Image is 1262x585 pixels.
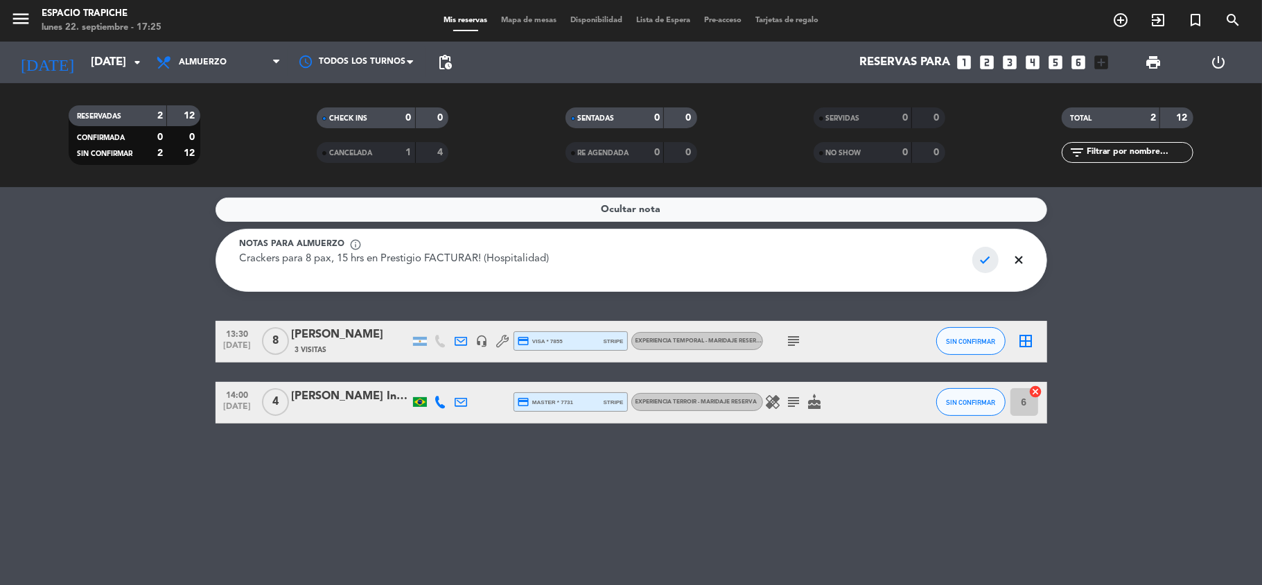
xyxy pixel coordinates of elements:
[518,396,530,408] i: credit_card
[1070,115,1092,122] span: TOTAL
[292,326,410,344] div: [PERSON_NAME]
[654,148,660,157] strong: 0
[1150,113,1156,123] strong: 2
[129,54,146,71] i: arrow_drop_down
[979,53,997,71] i: looks_two
[179,58,227,67] span: Almuerzo
[262,388,289,416] span: 4
[406,113,412,123] strong: 0
[1211,54,1227,71] i: power_settings_new
[220,341,255,357] span: [DATE]
[437,113,446,123] strong: 0
[654,113,660,123] strong: 0
[1006,247,1033,273] span: close
[786,394,803,410] i: subject
[77,113,121,120] span: RESERVADAS
[1070,53,1088,71] i: looks_6
[476,335,489,347] i: headset_mic
[636,338,801,344] span: Experiencia Temporal - Maridaje Reserva
[10,47,84,78] i: [DATE]
[240,238,345,252] span: Notas para almuerzo
[946,338,995,345] span: SIN CONFIRMAR
[786,333,803,349] i: subject
[685,113,694,123] strong: 0
[1029,385,1043,399] i: cancel
[1001,53,1019,71] i: looks_3
[1112,12,1129,28] i: add_circle_outline
[1093,53,1111,71] i: add_box
[748,17,825,24] span: Tarjetas de regalo
[1085,145,1193,160] input: Filtrar por nombre...
[295,344,327,356] span: 3 Visitas
[329,115,367,122] span: CHECK INS
[77,134,125,141] span: CONFIRMADA
[956,53,974,71] i: looks_one
[578,115,615,122] span: SENTADAS
[902,113,908,123] strong: 0
[563,17,629,24] span: Disponibilidad
[765,394,782,410] i: healing
[807,394,823,410] i: cake
[1186,42,1252,83] div: LOG OUT
[494,17,563,24] span: Mapa de mesas
[697,17,748,24] span: Pre-acceso
[220,326,255,342] span: 13:30
[220,402,255,418] span: [DATE]
[826,115,860,122] span: SERVIDAS
[578,150,629,157] span: RE AGENDADA
[604,337,624,346] span: stripe
[10,8,31,29] i: menu
[157,132,163,142] strong: 0
[1150,12,1166,28] i: exit_to_app
[604,398,624,407] span: stripe
[972,247,999,273] span: check
[518,335,530,347] i: credit_card
[42,7,161,21] div: Espacio Trapiche
[10,8,31,34] button: menu
[350,238,362,251] span: info_outline
[629,17,697,24] span: Lista de Espera
[1018,333,1035,349] i: border_all
[240,252,963,283] textarea: Crackers para 8 pax, 15 hrs en Prestigio FACTURAR! (Hospitalidad)
[189,132,198,142] strong: 0
[437,17,494,24] span: Mis reservas
[42,21,161,35] div: lunes 22. septiembre - 17:25
[826,150,861,157] span: NO SHOW
[1176,113,1190,123] strong: 12
[1069,144,1085,161] i: filter_list
[685,148,694,157] strong: 0
[902,148,908,157] strong: 0
[518,335,563,347] span: visa * 7855
[184,111,198,121] strong: 12
[860,56,951,69] span: Reservas para
[157,148,163,158] strong: 2
[292,387,410,405] div: [PERSON_NAME] Interaminense Júnior
[1225,12,1241,28] i: search
[406,148,412,157] strong: 1
[1024,53,1042,71] i: looks_4
[220,387,255,403] span: 14:00
[184,148,198,158] strong: 12
[1047,53,1065,71] i: looks_5
[329,150,372,157] span: CANCELADA
[934,148,942,157] strong: 0
[934,113,942,123] strong: 0
[518,396,574,408] span: master * 7731
[936,327,1006,355] button: SIN CONFIRMAR
[636,399,757,405] span: Experiencia Terroir - Maridaje Reserva
[946,399,995,406] span: SIN CONFIRMAR
[262,327,289,355] span: 8
[437,148,446,157] strong: 4
[1145,54,1162,71] span: print
[936,388,1006,416] button: SIN CONFIRMAR
[77,150,132,157] span: SIN CONFIRMAR
[1187,12,1204,28] i: turned_in_not
[602,202,661,218] span: Ocultar nota
[437,54,453,71] span: pending_actions
[157,111,163,121] strong: 2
